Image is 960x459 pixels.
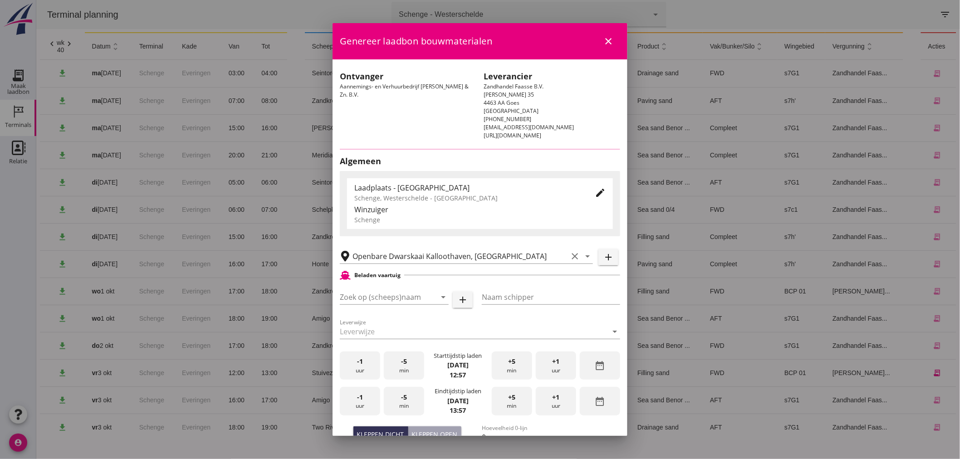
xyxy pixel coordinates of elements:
[225,97,241,104] span: 08:00
[276,151,333,160] div: Meridiaan
[383,314,467,323] div: Sint-Pieters-Leeuw
[192,97,208,104] span: 07:00
[789,142,867,169] td: Zandhandel Faas...
[491,359,545,386] td: 1149
[741,196,789,223] td: s7c1
[56,259,88,269] div: [DATE]
[383,232,467,242] div: Borsele
[741,305,789,332] td: s7G1
[789,223,867,250] td: Zandhandel Faas...
[276,178,333,187] div: Seintoren
[225,424,241,431] span: 19:00
[666,250,741,278] td: Compleet
[138,60,185,87] td: Everingen
[666,223,741,250] td: Compleet
[56,232,88,242] div: [DATE]
[441,315,447,322] i: directions_boat
[192,369,208,376] span: 12:00
[885,33,920,60] th: acties
[897,97,905,105] i: receipt_long
[741,223,789,250] td: s7h'
[225,288,241,295] span: 18:00
[408,370,415,376] i: directions_boat
[741,414,789,441] td: s7G1
[21,123,31,133] i: download
[666,114,741,142] td: Compleet
[96,196,138,223] td: Schenge
[56,423,88,432] div: 3 okt
[341,223,376,250] td: new
[225,179,241,186] span: 06:00
[376,33,474,60] th: bestemming
[897,396,905,404] i: receipt_long
[276,287,333,296] div: Zandkreek
[341,169,376,196] td: new
[276,259,333,269] div: Honte
[741,33,789,60] th: wingebied
[225,369,241,376] span: 13:00
[509,153,517,158] small: m3
[276,43,326,50] span: scheepsnaam
[623,42,632,51] i: unfold_more
[491,33,545,60] th: hoeveelheid
[438,424,445,430] i: directions_boat
[897,151,905,159] i: receipt_long
[897,287,905,295] i: receipt_long
[397,125,404,131] i: directions_boat
[594,332,666,359] td: Sea sand Benor ...
[96,114,138,142] td: Schenge
[56,178,88,187] div: [DATE]
[56,396,88,405] div: 3 okt
[362,9,447,20] div: Schenge - Westerschelde
[594,196,666,223] td: Sea sand 0/4
[492,387,532,415] div: min
[491,278,545,305] td: 1200
[340,290,423,304] input: Zoek op (scheeps)naam
[666,278,741,305] td: FWD
[192,206,208,213] span: 06:00
[333,23,627,59] div: Genereer laadbon bouwmaterialen
[56,233,61,240] strong: di
[56,97,65,104] strong: ma
[536,387,576,415] div: uur
[594,87,666,114] td: Paving sand
[594,169,666,196] td: Sea sand Benor ...
[340,352,380,380] div: uur
[21,68,31,78] i: download
[11,39,20,49] i: chevron_left
[594,386,666,414] td: Sea sand Benor ...
[513,234,520,240] small: m3
[741,386,789,414] td: s7G1
[96,142,138,169] td: Schenge
[21,205,31,215] i: download
[741,359,789,386] td: BCP 01
[897,233,905,241] i: receipt_long
[383,259,467,269] div: Roosendaal
[56,288,64,295] strong: wo
[20,46,28,54] div: 40
[595,187,606,198] i: edit
[96,305,138,332] td: Schenge
[341,305,376,332] td: new
[536,352,576,380] div: uur
[341,359,376,386] td: new
[28,39,38,49] i: chevron_right
[421,261,427,267] i: directions_boat
[412,430,458,439] div: Kleppen open
[21,232,31,242] i: download
[56,287,88,296] div: 1 okt
[225,396,241,404] span: 17:00
[383,423,467,432] div: Zwammerdam (nl)
[741,60,789,87] td: s7G1
[341,278,376,305] td: new
[341,332,376,359] td: new
[20,39,28,46] div: wk
[789,278,867,305] td: [PERSON_NAME]...
[741,87,789,114] td: s7h'
[582,251,593,262] i: arrow_drop_down
[138,359,185,386] td: Everingen
[383,96,467,106] div: Schore
[438,292,449,303] i: arrow_drop_down
[96,169,138,196] td: Schenge
[384,352,424,380] div: min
